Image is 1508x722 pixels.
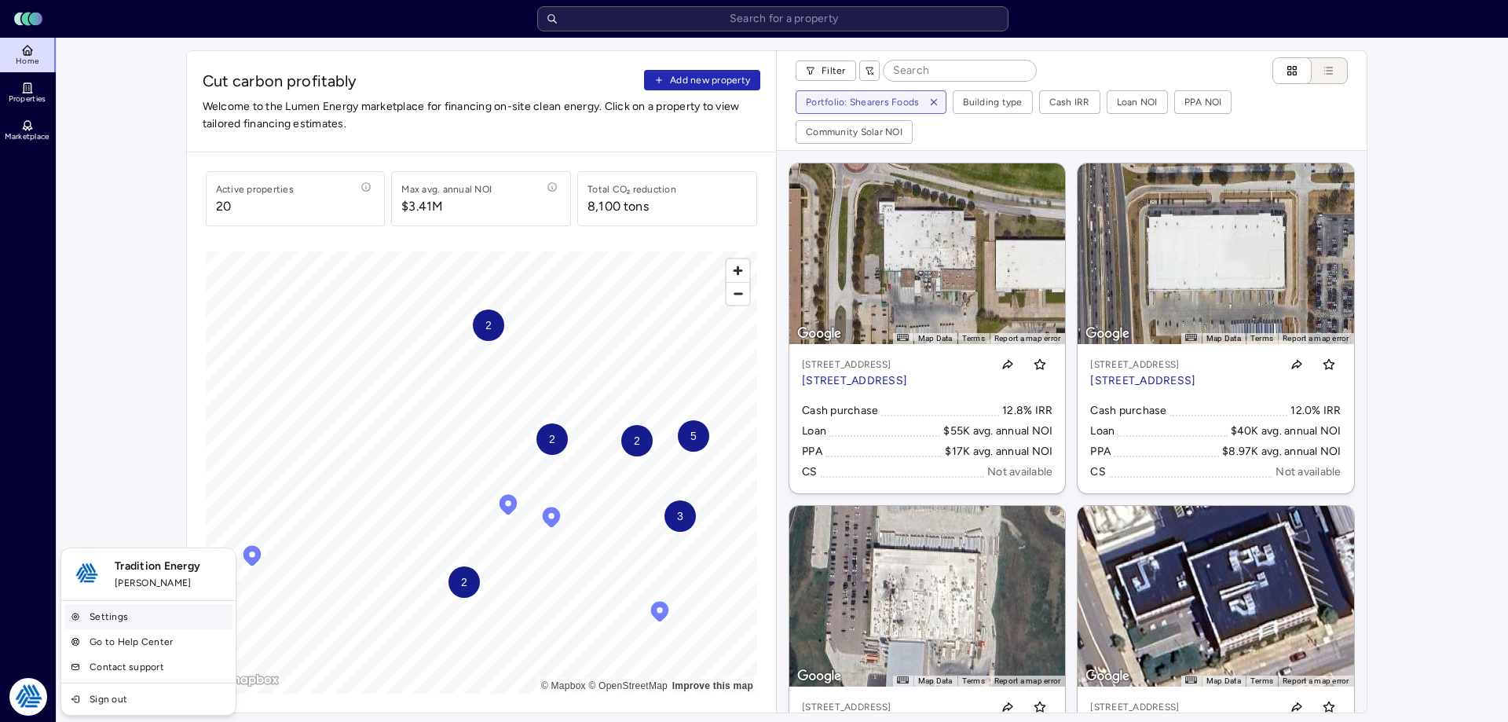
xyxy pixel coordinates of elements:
[115,558,226,575] span: Tradition Energy
[727,282,749,305] button: Zoom out
[727,259,749,282] button: Zoom in
[115,575,226,591] span: [PERSON_NAME]
[64,604,232,629] a: Settings
[672,680,753,691] a: Map feedback
[588,680,668,691] a: OpenStreetMap
[541,680,586,691] a: Mapbox
[71,558,102,589] img: Tradition Energy
[64,654,232,680] a: Contact support
[727,283,749,305] span: Zoom out
[64,687,232,712] a: Sign out
[64,629,232,654] a: Go to Help Center
[210,671,280,689] a: Mapbox logo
